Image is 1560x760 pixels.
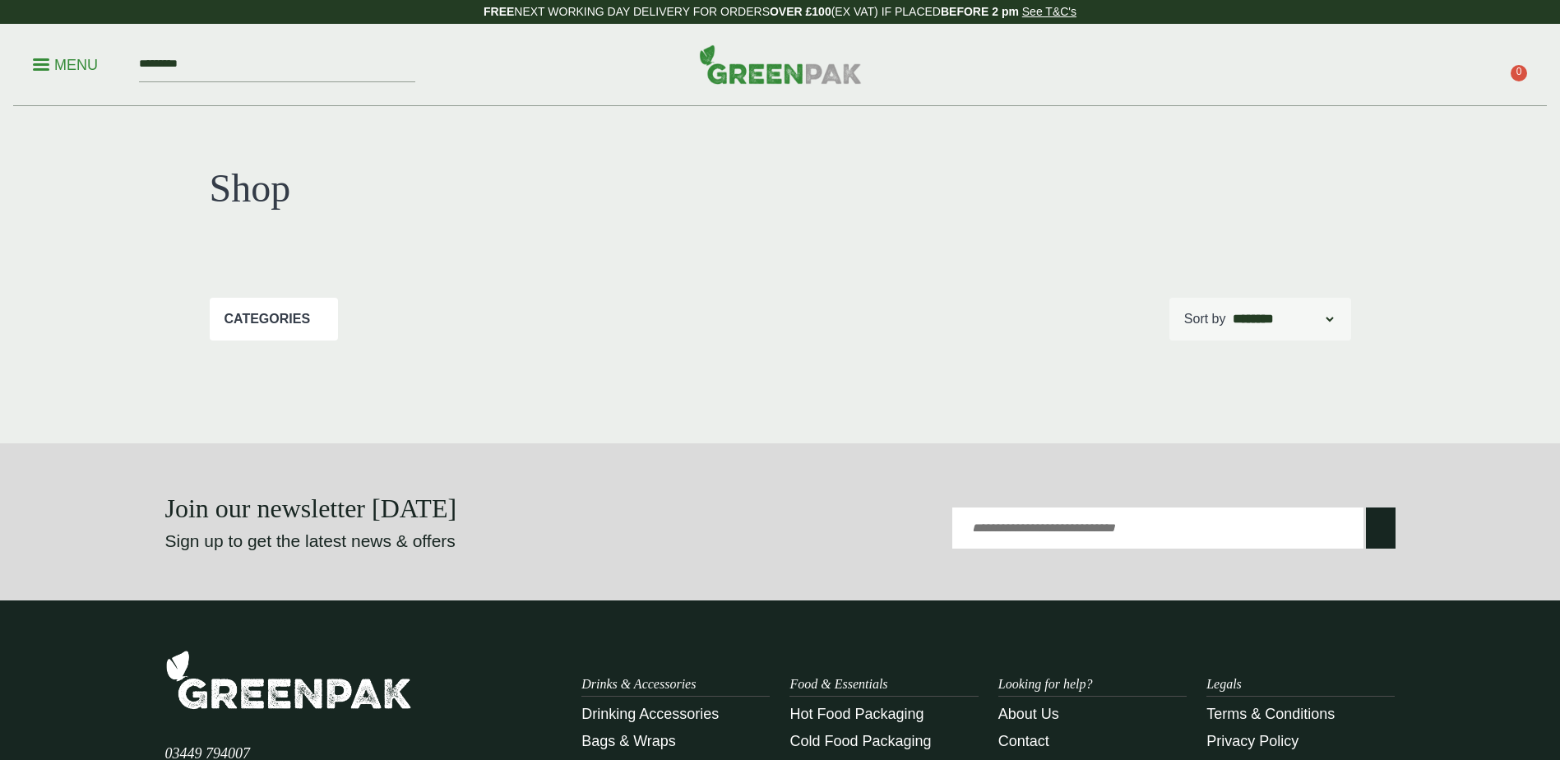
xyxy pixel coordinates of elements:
[699,44,862,84] img: GreenPak Supplies
[789,706,924,722] a: Hot Food Packaging
[210,165,780,212] h1: Shop
[225,309,311,329] p: Categories
[581,733,676,749] a: Bags & Wraps
[1022,5,1076,18] a: See T&C's
[1184,309,1226,329] p: Sort by
[1206,733,1298,749] a: Privacy Policy
[33,55,98,72] a: Menu
[998,706,1059,722] a: About Us
[789,733,931,749] a: Cold Food Packaging
[770,5,831,18] strong: OVER £100
[1206,706,1335,722] a: Terms & Conditions
[165,528,719,554] p: Sign up to get the latest news & offers
[1511,65,1527,81] span: 0
[1229,309,1336,329] select: Shop order
[484,5,514,18] strong: FREE
[581,706,719,722] a: Drinking Accessories
[941,5,1019,18] strong: BEFORE 2 pm
[998,733,1049,749] a: Contact
[33,55,98,75] p: Menu
[165,494,457,523] strong: Join our newsletter [DATE]
[165,650,412,710] img: GreenPak Supplies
